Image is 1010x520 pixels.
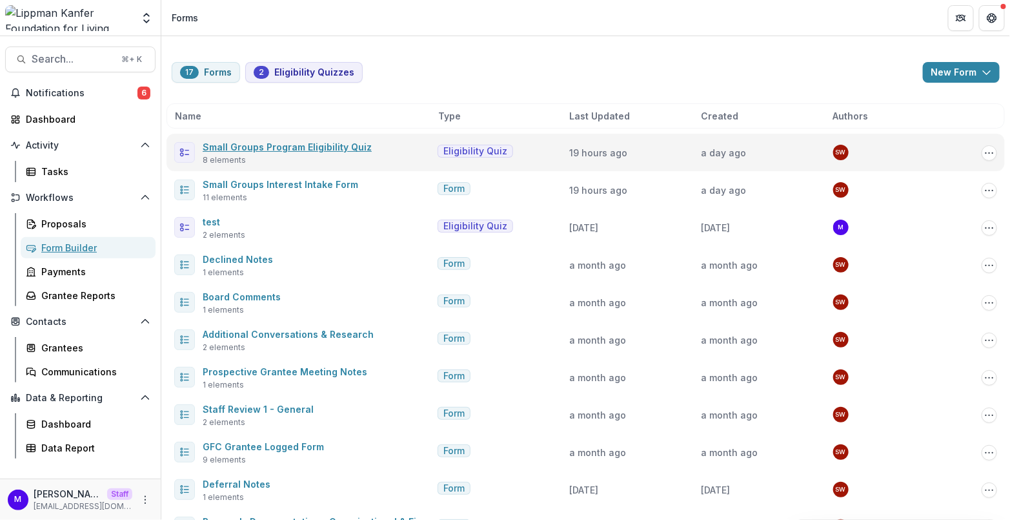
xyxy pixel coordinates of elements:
[26,88,137,99] span: Notifications
[21,213,156,234] a: Proposals
[21,413,156,435] a: Dashboard
[570,109,631,123] span: Last Updated
[203,192,247,203] span: 11 elements
[5,5,132,31] img: Lippman Kanfer Foundation for Living Torah logo
[107,488,132,500] p: Staff
[443,408,465,419] span: Form
[569,222,598,233] span: [DATE]
[923,62,1000,83] button: New Form
[203,441,324,452] a: GFC Grantee Logged Form
[569,410,626,421] span: a month ago
[203,404,314,415] a: Staff Review 1 - General
[982,445,997,461] button: Options
[203,366,367,377] a: Prospective Grantee Meeting Notes
[203,454,246,466] span: 9 elements
[21,161,156,182] a: Tasks
[21,337,156,359] a: Grantees
[203,141,372,152] a: Small Groups Program Eligibility Quiz
[137,87,150,99] span: 6
[41,217,145,231] div: Proposals
[41,241,145,255] div: Form Builder
[702,222,731,233] span: [DATE]
[203,291,281,302] a: Board Comments
[203,179,358,190] a: Small Groups Interest Intake Form
[137,5,156,31] button: Open entity switcher
[5,83,156,103] button: Notifications6
[569,372,626,383] span: a month ago
[443,221,507,232] span: Eligibility Quiz
[982,370,997,386] button: Options
[833,109,868,123] span: Authors
[172,62,240,83] button: Forms
[185,68,194,77] span: 17
[702,185,747,196] span: a day ago
[569,447,626,458] span: a month ago
[982,145,997,161] button: Options
[34,501,132,512] p: [EMAIL_ADDRESS][DOMAIN_NAME]
[203,216,220,227] a: test
[41,441,145,455] div: Data Report
[979,5,1005,31] button: Get Help
[982,408,997,423] button: Options
[5,109,156,130] a: Dashboard
[569,335,626,346] span: a month ago
[203,479,270,490] a: Deferral Notes
[438,109,461,123] span: Type
[982,220,997,236] button: Options
[569,185,627,196] span: 19 hours ago
[982,333,997,348] button: Options
[41,365,145,379] div: Communications
[21,261,156,282] a: Payments
[41,417,145,431] div: Dashboard
[569,484,598,495] span: [DATE]
[26,112,145,126] div: Dashboard
[836,337,846,343] div: Samantha Carlin Willis
[15,495,22,504] div: Maddie
[5,135,156,156] button: Open Activity
[982,258,997,273] button: Options
[443,183,465,194] span: Form
[119,52,145,67] div: ⌘ + K
[982,295,997,311] button: Options
[702,109,739,123] span: Created
[838,224,843,231] div: Maddie
[702,447,758,458] span: a month ago
[26,192,135,203] span: Workflows
[26,393,135,404] span: Data & Reporting
[443,296,465,307] span: Form
[21,285,156,306] a: Grantee Reports
[21,361,156,382] a: Communications
[41,289,145,302] div: Grantee Reports
[203,154,246,166] span: 8 elements
[41,165,145,178] div: Tasks
[5,47,156,72] button: Search...
[836,486,846,493] div: Samantha Carlin Willis
[203,342,245,353] span: 2 elements
[443,446,465,457] span: Form
[137,492,153,508] button: More
[32,53,114,65] span: Search...
[702,372,758,383] span: a month ago
[702,297,758,308] span: a month ago
[569,297,626,308] span: a month ago
[203,254,273,265] a: Declined Notes
[245,62,363,83] button: Eligibility Quizzes
[702,335,758,346] span: a month ago
[26,317,135,328] span: Contacts
[172,11,198,25] div: Forms
[21,437,156,459] a: Data Report
[836,187,846,193] div: Samantha Carlin Willis
[702,147,747,158] span: a day ago
[836,149,846,156] div: Samantha Carlin Willis
[836,411,846,418] div: Samantha Carlin Willis
[26,140,135,151] span: Activity
[443,483,465,494] span: Form
[836,374,846,380] div: Samantha Carlin Willis
[5,187,156,208] button: Open Workflows
[982,183,997,198] button: Options
[41,265,145,278] div: Payments
[982,483,997,498] button: Options
[41,341,145,355] div: Grantees
[175,109,201,123] span: Name
[702,260,758,271] span: a month ago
